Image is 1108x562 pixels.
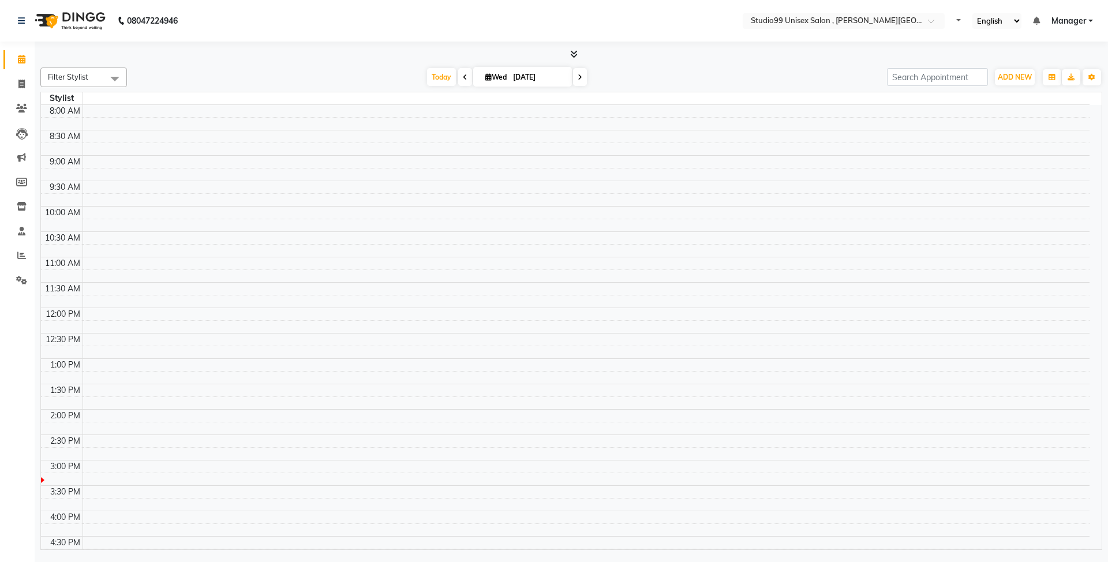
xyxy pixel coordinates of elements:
div: 12:30 PM [43,334,83,346]
div: 9:30 AM [47,181,83,193]
div: 8:30 AM [47,130,83,143]
span: Wed [482,73,510,81]
div: 11:30 AM [43,283,83,295]
div: 11:00 AM [43,257,83,269]
div: 3:00 PM [48,460,83,473]
div: 3:30 PM [48,486,83,498]
div: 10:00 AM [43,207,83,219]
div: 4:30 PM [48,537,83,549]
div: 8:00 AM [47,105,83,117]
div: 1:30 PM [48,384,83,396]
div: Stylist [41,92,83,104]
input: 2025-09-03 [510,69,567,86]
button: ADD NEW [995,69,1035,85]
span: Today [427,68,456,86]
span: ADD NEW [998,73,1032,81]
input: Search Appointment [887,68,988,86]
div: 12:00 PM [43,308,83,320]
div: 2:30 PM [48,435,83,447]
span: Filter Stylist [48,72,88,81]
div: 1:00 PM [48,359,83,371]
div: 2:00 PM [48,410,83,422]
b: 08047224946 [127,5,178,37]
div: 4:00 PM [48,511,83,523]
div: 9:00 AM [47,156,83,168]
div: 10:30 AM [43,232,83,244]
span: Manager [1051,15,1086,27]
img: logo [29,5,108,37]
